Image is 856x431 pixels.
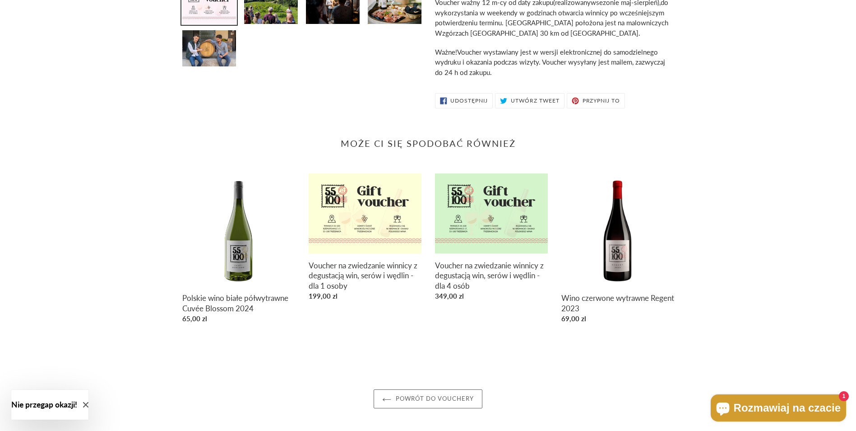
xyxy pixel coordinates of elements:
h2: Może Ci się spodobać również [182,138,674,149]
span: Voucher wystawiany jest w wersji elektronicznej do samodzielnego wydruku i okazania podczas wizyt... [435,48,665,76]
span: Przypnij to [583,98,620,103]
span: Utwórz tweet [511,98,560,103]
inbox-online-store-chat: Czat w sklepie online Shopify [708,394,849,424]
span: Udostępnij [450,98,488,103]
a: Powrót do VOUCHERY [374,389,483,408]
img: Załaduj obraz do przeglądarki galerii, Voucher na zwiedzanie winnicy z degustacją win, serów i wę... [181,29,237,67]
span: Ważne! [435,48,457,56]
